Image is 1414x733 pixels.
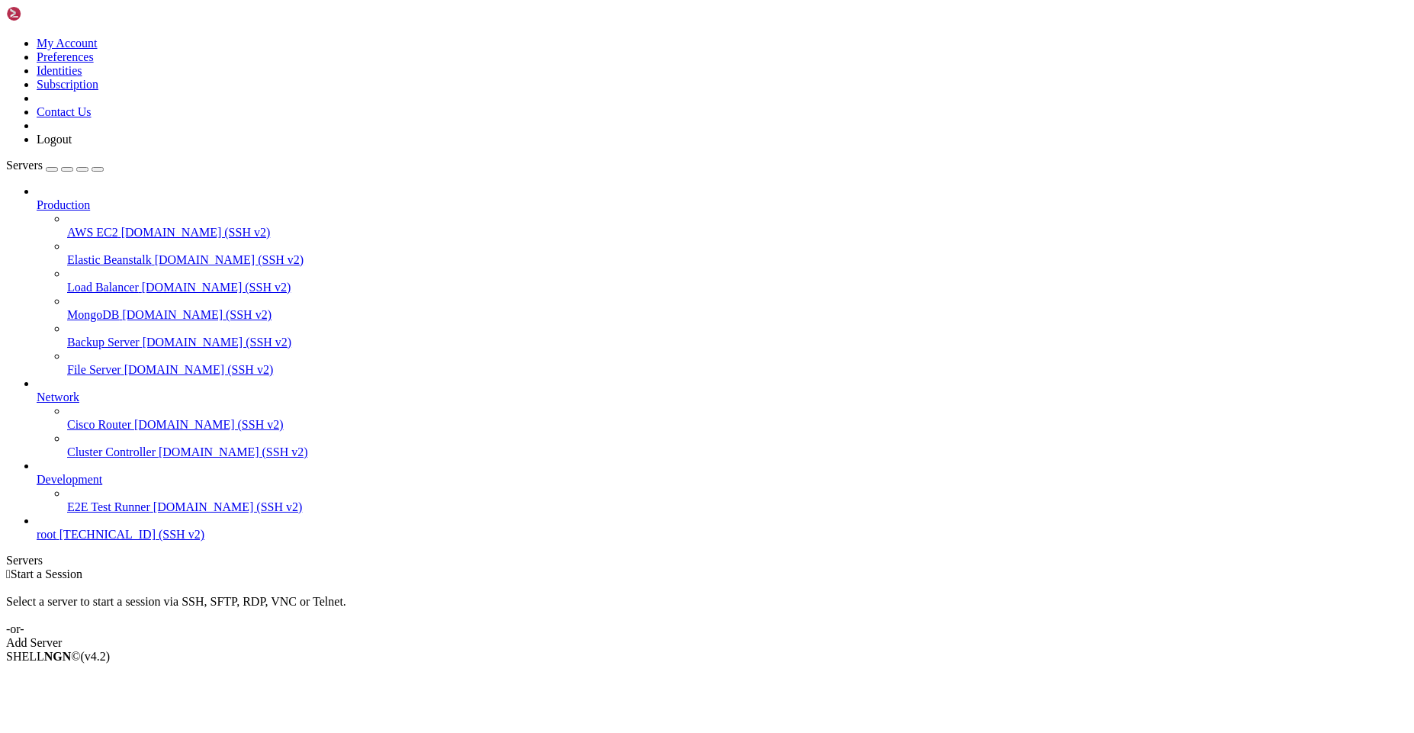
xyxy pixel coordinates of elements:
span: Elastic Beanstalk [67,253,152,266]
li: Load Balancer [DOMAIN_NAME] (SSH v2) [67,267,1408,294]
span: Load Balancer [67,281,139,294]
span: AWS EC2 [67,226,118,239]
li: Backup Server [DOMAIN_NAME] (SSH v2) [67,322,1408,349]
span: Network [37,391,79,403]
span: [DOMAIN_NAME] (SSH v2) [142,281,291,294]
a: Identities [37,64,82,77]
a: Cisco Router [DOMAIN_NAME] (SSH v2) [67,418,1408,432]
li: File Server [DOMAIN_NAME] (SSH v2) [67,349,1408,377]
a: My Account [37,37,98,50]
span: Cisco Router [67,418,131,431]
a: File Server [DOMAIN_NAME] (SSH v2) [67,363,1408,377]
a: Cluster Controller [DOMAIN_NAME] (SSH v2) [67,445,1408,459]
li: Development [37,459,1408,514]
a: root [TECHNICAL_ID] (SSH v2) [37,528,1408,542]
span: root [37,528,56,541]
span: [DOMAIN_NAME] (SSH v2) [155,253,304,266]
span: [DOMAIN_NAME] (SSH v2) [143,336,292,349]
a: Preferences [37,50,94,63]
a: Servers [6,159,104,172]
li: Network [37,377,1408,459]
span: [DOMAIN_NAME] (SSH v2) [153,500,303,513]
a: E2E Test Runner [DOMAIN_NAME] (SSH v2) [67,500,1408,514]
span: Backup Server [67,336,140,349]
a: Development [37,473,1408,487]
li: Production [37,185,1408,377]
span: Cluster Controller [67,445,156,458]
span: [DOMAIN_NAME] (SSH v2) [124,363,274,376]
span: [DOMAIN_NAME] (SSH v2) [159,445,308,458]
a: Network [37,391,1408,404]
li: AWS EC2 [DOMAIN_NAME] (SSH v2) [67,212,1408,240]
span: [DOMAIN_NAME] (SSH v2) [122,308,272,321]
span: Start a Session [11,567,82,580]
span: MongoDB [67,308,119,321]
span: [TECHNICAL_ID] (SSH v2) [59,528,204,541]
a: Logout [37,133,72,146]
li: E2E Test Runner [DOMAIN_NAME] (SSH v2) [67,487,1408,514]
a: Contact Us [37,105,92,118]
a: Production [37,198,1408,212]
span: [DOMAIN_NAME] (SSH v2) [121,226,271,239]
a: Subscription [37,78,98,91]
img: Shellngn [6,6,94,21]
li: Elastic Beanstalk [DOMAIN_NAME] (SSH v2) [67,240,1408,267]
div: Add Server [6,636,1408,650]
a: MongoDB [DOMAIN_NAME] (SSH v2) [67,308,1408,322]
span: Development [37,473,102,486]
li: Cluster Controller [DOMAIN_NAME] (SSH v2) [67,432,1408,459]
b: NGN [44,650,72,663]
span: E2E Test Runner [67,500,150,513]
span: SHELL © [6,650,110,663]
a: Elastic Beanstalk [DOMAIN_NAME] (SSH v2) [67,253,1408,267]
li: Cisco Router [DOMAIN_NAME] (SSH v2) [67,404,1408,432]
div: Servers [6,554,1408,567]
span: 4.2.0 [81,650,111,663]
span:  [6,567,11,580]
span: [DOMAIN_NAME] (SSH v2) [134,418,284,431]
li: MongoDB [DOMAIN_NAME] (SSH v2) [67,294,1408,322]
div: Select a server to start a session via SSH, SFTP, RDP, VNC or Telnet. -or- [6,581,1408,636]
a: Load Balancer [DOMAIN_NAME] (SSH v2) [67,281,1408,294]
span: File Server [67,363,121,376]
span: Production [37,198,90,211]
span: Servers [6,159,43,172]
li: root [TECHNICAL_ID] (SSH v2) [37,514,1408,542]
a: AWS EC2 [DOMAIN_NAME] (SSH v2) [67,226,1408,240]
a: Backup Server [DOMAIN_NAME] (SSH v2) [67,336,1408,349]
